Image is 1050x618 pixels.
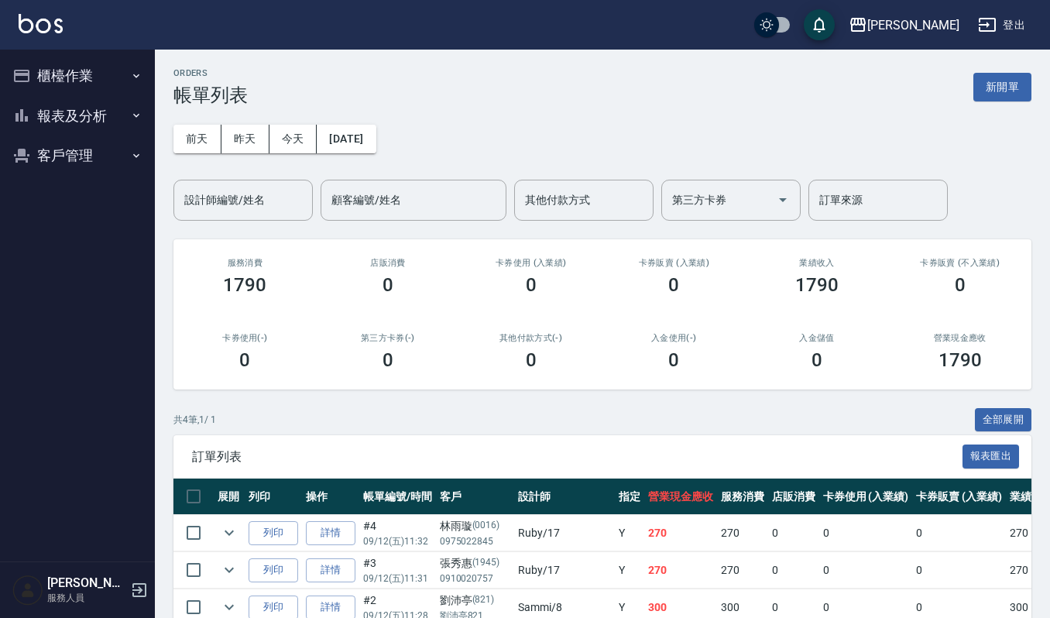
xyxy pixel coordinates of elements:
h3: 0 [955,274,966,296]
button: [PERSON_NAME] [842,9,966,41]
a: 詳情 [306,521,355,545]
h2: 其他付款方式(-) [478,333,584,343]
td: 270 [644,552,717,589]
h3: 0 [668,349,679,371]
p: (1945) [472,555,500,572]
h3: 0 [526,274,537,296]
h3: 0 [526,349,537,371]
h2: 卡券販賣 (入業績) [621,258,727,268]
button: [DATE] [317,125,376,153]
td: 0 [768,515,819,551]
td: 270 [644,515,717,551]
td: 0 [819,552,913,589]
button: 客戶管理 [6,136,149,176]
button: 登出 [972,11,1031,39]
th: 店販消費 [768,479,819,515]
div: 張秀惠 [440,555,511,572]
h2: 第三方卡券(-) [335,333,441,343]
th: 卡券使用 (入業績) [819,479,913,515]
td: #3 [359,552,436,589]
a: 新開單 [973,79,1031,94]
th: 帳單編號/時間 [359,479,436,515]
td: 0 [819,515,913,551]
button: 列印 [249,558,298,582]
button: save [804,9,835,40]
p: (821) [472,592,495,609]
h2: 卡券使用(-) [192,333,298,343]
p: 共 4 筆, 1 / 1 [173,413,216,427]
td: 270 [717,515,768,551]
button: 列印 [249,521,298,545]
p: (0016) [472,518,500,534]
button: 報表匯出 [962,445,1020,469]
h3: 0 [812,349,822,371]
h5: [PERSON_NAME] [47,575,126,591]
button: expand row [218,558,241,582]
p: 0975022845 [440,534,511,548]
th: 指定 [615,479,644,515]
button: 前天 [173,125,221,153]
td: Ruby /17 [514,552,615,589]
th: 操作 [302,479,359,515]
button: expand row [218,521,241,544]
h2: ORDERS [173,68,248,78]
td: 0 [912,552,1006,589]
th: 營業現金應收 [644,479,717,515]
th: 展開 [214,479,245,515]
a: 報表匯出 [962,448,1020,463]
button: 櫃檯作業 [6,56,149,96]
h3: 1790 [795,274,839,296]
th: 客戶 [436,479,515,515]
th: 卡券販賣 (入業績) [912,479,1006,515]
td: Ruby /17 [514,515,615,551]
button: 新開單 [973,73,1031,101]
h3: 帳單列表 [173,84,248,106]
h2: 業績收入 [764,258,870,268]
img: Person [12,575,43,606]
th: 設計師 [514,479,615,515]
p: 09/12 (五) 11:32 [363,534,432,548]
h3: 服務消費 [192,258,298,268]
div: 劉沛亭 [440,592,511,609]
div: [PERSON_NAME] [867,15,959,35]
td: 0 [768,552,819,589]
span: 訂單列表 [192,449,962,465]
td: Y [615,515,644,551]
button: 報表及分析 [6,96,149,136]
h2: 卡券使用 (入業績) [478,258,584,268]
h3: 0 [383,274,393,296]
a: 詳情 [306,558,355,582]
p: 服務人員 [47,591,126,605]
div: 林雨璇 [440,518,511,534]
button: 全部展開 [975,408,1032,432]
button: 今天 [269,125,317,153]
h3: 0 [239,349,250,371]
h2: 入金使用(-) [621,333,727,343]
h2: 卡券販賣 (不入業績) [907,258,1013,268]
h3: 1790 [223,274,266,296]
p: 09/12 (五) 11:31 [363,572,432,585]
h3: 1790 [938,349,982,371]
td: Y [615,552,644,589]
td: #4 [359,515,436,551]
th: 列印 [245,479,302,515]
img: Logo [19,14,63,33]
h3: 0 [383,349,393,371]
td: 270 [717,552,768,589]
button: 昨天 [221,125,269,153]
h2: 入金儲值 [764,333,870,343]
td: 0 [912,515,1006,551]
p: 0910020757 [440,572,511,585]
button: Open [770,187,795,212]
h2: 營業現金應收 [907,333,1013,343]
th: 服務消費 [717,479,768,515]
h3: 0 [668,274,679,296]
h2: 店販消費 [335,258,441,268]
